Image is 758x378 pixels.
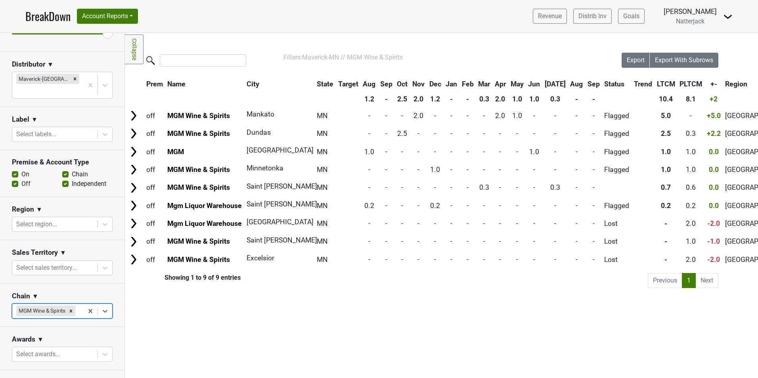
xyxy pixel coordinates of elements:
[144,107,165,124] td: off
[25,8,71,25] a: BreakDown
[450,112,452,120] span: -
[533,202,535,210] span: -
[247,110,274,118] span: Mankato
[12,115,29,124] h3: Label
[317,202,328,210] span: MN
[401,220,403,227] span: -
[16,305,67,316] div: MGM Wine & Spirits
[128,110,140,122] img: Arrow right
[661,202,671,210] span: 0.2
[126,77,144,91] th: &nbsp;: activate to sort column ascending
[707,112,721,120] span: +5.0
[32,292,38,301] span: ▼
[568,92,585,106] th: -
[167,183,230,191] a: MGM Wine & Spirits
[247,182,317,190] span: Saint [PERSON_NAME]
[655,92,677,106] th: 10.4
[12,292,30,300] h3: Chain
[533,166,535,174] span: -
[516,183,518,191] span: -
[317,256,328,263] span: MN
[509,92,526,106] th: 1.0
[434,256,436,263] span: -
[586,77,602,91] th: Sep: activate to sort column ascending
[125,34,144,64] a: Collapse
[128,182,140,194] img: Arrow right
[705,77,723,91] th: +-: activate to sort column ascending
[686,183,696,191] span: 0.6
[368,112,370,120] span: -
[707,220,720,227] span: -2.0
[664,220,667,227] span: -
[533,237,535,245] span: -
[12,158,113,166] h3: Premise & Account Type
[593,237,595,245] span: -
[283,53,599,62] div: Filters:
[378,77,394,91] th: Sep: activate to sort column ascending
[477,92,492,106] th: 0.3
[467,148,469,156] span: -
[128,128,140,139] img: Arrow right
[146,80,163,88] span: Prem
[682,273,696,288] a: 1
[676,17,704,25] span: Natterjack
[533,183,535,191] span: -
[678,77,704,91] th: PLTCM: activate to sort column ascending
[450,130,452,137] span: -
[467,130,469,137] span: -
[593,148,595,156] span: -
[627,56,645,64] span: Export
[655,77,677,91] th: LTCM: activate to sort column ascending
[67,305,75,316] div: Remove MGM Wine & Spirits
[533,256,535,263] span: -
[434,148,436,156] span: -
[364,202,374,210] span: 0.2
[603,125,632,142] td: Flagged
[336,77,360,91] th: Target: activate to sort column ascending
[247,200,317,208] span: Saint [PERSON_NAME]
[317,130,328,137] span: MN
[603,77,632,91] th: Status: activate to sort column ascending
[444,77,459,91] th: Jan: activate to sort column ascending
[533,220,535,227] span: -
[434,130,436,137] span: -
[709,166,719,174] span: 0.0
[21,170,29,179] label: On
[618,9,645,24] a: Goals
[686,148,696,156] span: 1.0
[12,60,45,69] h3: Distributor
[72,179,106,189] label: Independent
[661,148,671,156] span: 1.0
[632,77,654,91] th: Trend: activate to sort column ascending
[664,6,717,17] div: [PERSON_NAME]
[450,237,452,245] span: -
[417,130,419,137] span: -
[634,80,652,88] span: Trend
[576,183,578,191] span: -
[499,202,501,210] span: -
[516,220,518,227] span: -
[576,220,578,227] span: -
[144,251,165,268] td: off
[395,92,410,106] th: 2.5
[417,220,419,227] span: -
[385,166,387,174] span: -
[576,166,578,174] span: -
[568,77,585,91] th: Aug: activate to sort column ascending
[317,237,328,245] span: MN
[467,166,469,174] span: -
[401,183,403,191] span: -
[385,237,387,245] span: -
[499,237,501,245] span: -
[397,130,407,137] span: 2.5
[144,233,165,250] td: off
[479,183,489,191] span: 0.3
[361,92,377,106] th: 1.2
[516,202,518,210] span: -
[686,220,696,227] span: 2.0
[450,220,452,227] span: -
[664,256,667,263] span: -
[144,197,165,214] td: off
[467,202,469,210] span: -
[385,112,387,120] span: -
